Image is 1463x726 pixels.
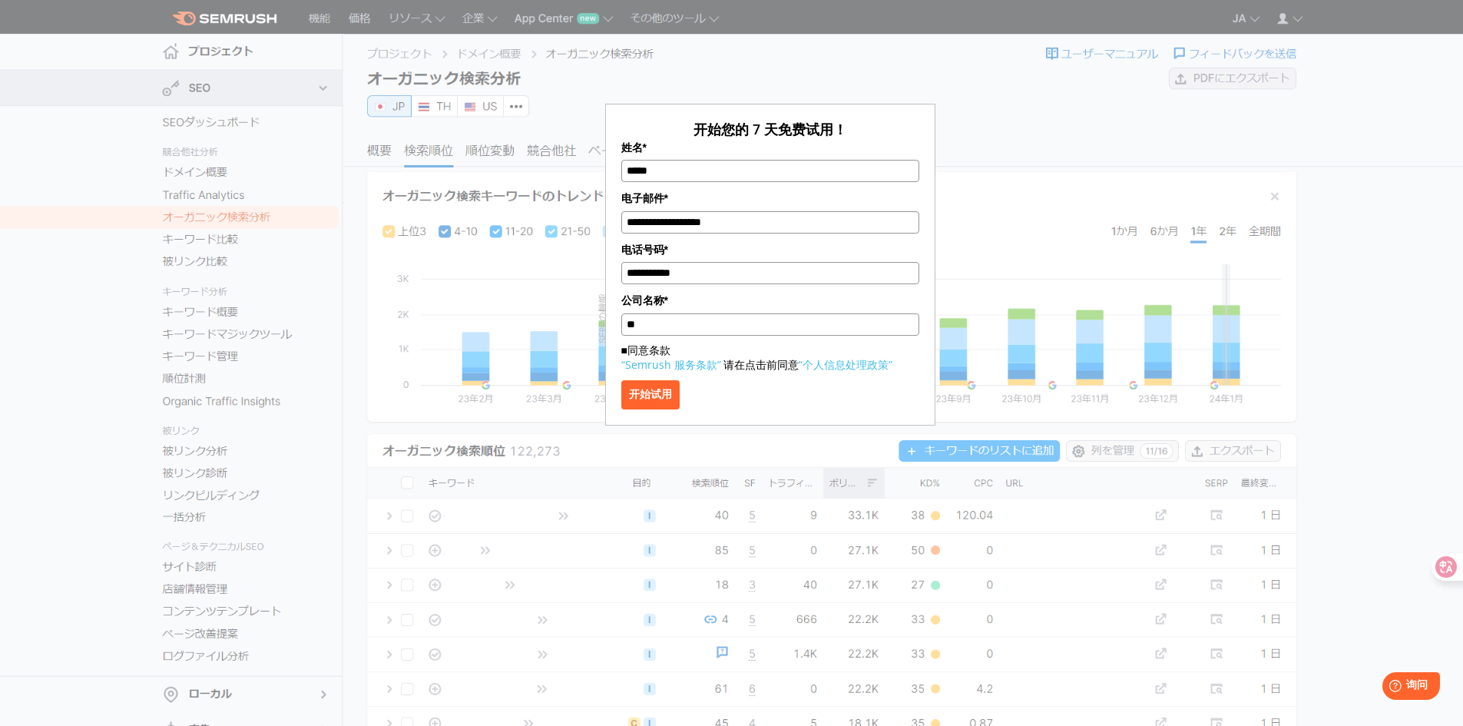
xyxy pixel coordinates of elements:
[621,343,670,357] font: ■同意条款
[621,192,668,204] font: 电子邮件*
[629,388,672,400] font: 开始试用
[621,244,668,256] font: 电话号码*
[799,357,892,372] a: “个人信息处理政策”
[621,294,668,307] font: 公司名称*
[1326,666,1446,709] iframe: 帮助小部件启动器
[621,357,721,372] a: “Semrush 服务条款”
[693,120,847,138] font: 开始您的 7 天免费试用！
[723,357,799,372] font: 请在点击前同意
[621,380,680,409] button: 开始试用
